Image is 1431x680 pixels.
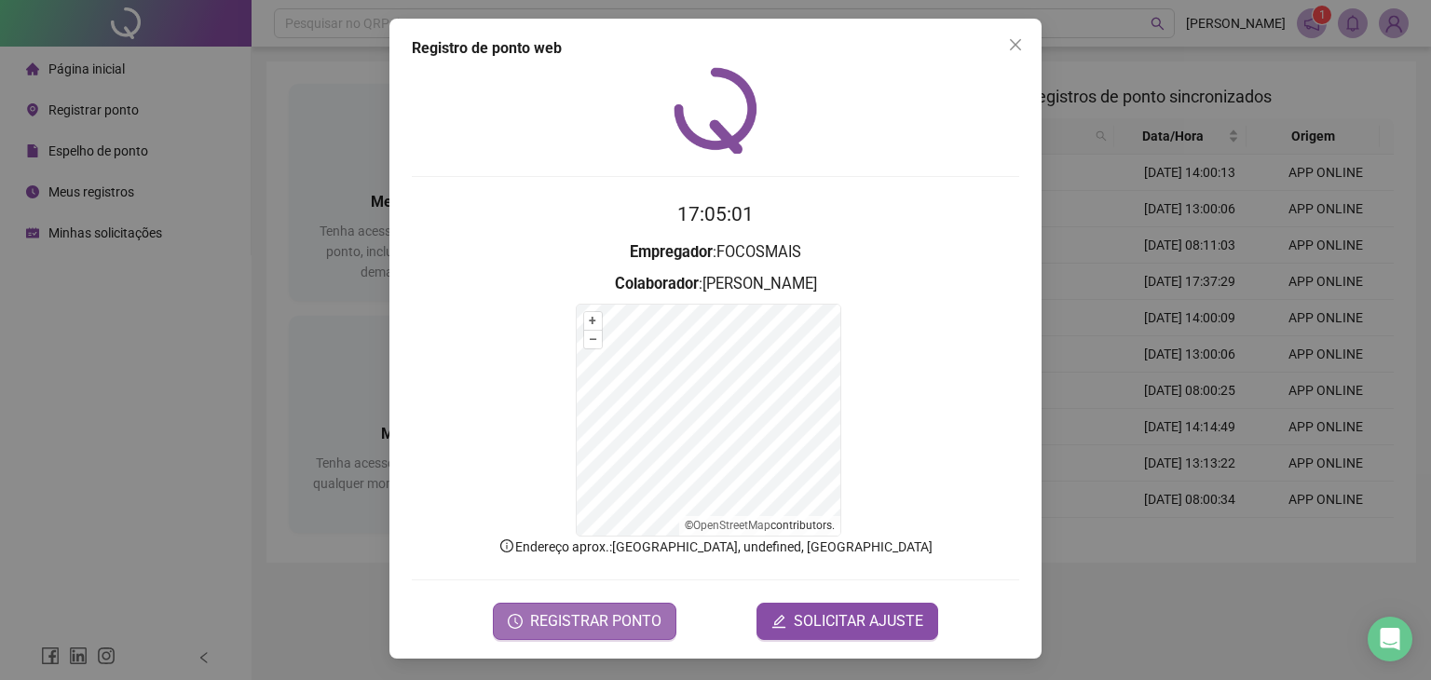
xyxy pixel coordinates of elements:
button: – [584,331,602,348]
span: SOLICITAR AJUSTE [794,610,923,632]
div: Open Intercom Messenger [1368,617,1412,661]
time: 17:05:01 [677,203,754,225]
span: close [1008,37,1023,52]
h3: : FOCOSMAIS [412,240,1019,265]
h3: : [PERSON_NAME] [412,272,1019,296]
button: REGISTRAR PONTO [493,603,676,640]
span: edit [771,614,786,629]
a: OpenStreetMap [693,519,770,532]
span: REGISTRAR PONTO [530,610,661,632]
li: © contributors. [685,519,835,532]
div: Registro de ponto web [412,37,1019,60]
img: QRPoint [674,67,757,154]
p: Endereço aprox. : [GEOGRAPHIC_DATA], undefined, [GEOGRAPHIC_DATA] [412,537,1019,557]
button: + [584,312,602,330]
strong: Empregador [630,243,713,261]
button: editSOLICITAR AJUSTE [756,603,938,640]
span: info-circle [498,537,515,554]
strong: Colaborador [615,275,699,292]
span: clock-circle [508,614,523,629]
button: Close [1001,30,1030,60]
